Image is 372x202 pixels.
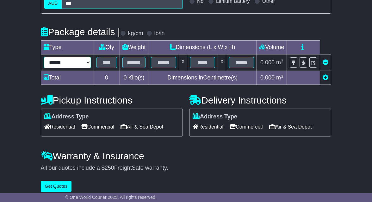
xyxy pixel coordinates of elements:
h4: Package details | [41,27,120,37]
td: Type [41,41,94,54]
a: Add new item [323,74,328,81]
span: 0.000 [260,59,275,66]
h4: Warranty & Insurance [41,151,332,161]
td: x [179,54,187,71]
div: All our quotes include a $ FreightSafe warranty. [41,165,332,172]
span: 0 [123,74,127,81]
td: 0 [94,71,120,85]
sup: 3 [281,74,283,79]
span: © One World Courier 2025. All rights reserved. [65,195,157,200]
span: Residential [193,122,223,132]
sup: 3 [281,59,283,63]
label: Address Type [193,113,237,120]
td: Kilo(s) [120,71,148,85]
td: Dimensions (L x W x H) [148,41,257,54]
td: Total [41,71,94,85]
span: Commercial [81,122,114,132]
button: Get Quotes [41,181,72,192]
td: x [218,54,226,71]
h4: Pickup Instructions [41,95,183,105]
label: Address Type [44,113,89,120]
span: 0.000 [260,74,275,81]
td: Volume [257,41,287,54]
label: lb/in [154,30,165,37]
span: 250 [105,165,114,171]
td: Dimensions in Centimetre(s) [148,71,257,85]
span: Residential [44,122,75,132]
label: kg/cm [128,30,143,37]
span: m [276,59,283,66]
span: Air & Sea Depot [269,122,312,132]
h4: Delivery Instructions [189,95,331,105]
td: Weight [120,41,148,54]
span: Air & Sea Depot [121,122,163,132]
span: Commercial [230,122,263,132]
span: m [276,74,283,81]
a: Remove this item [323,59,328,66]
td: Qty [94,41,120,54]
